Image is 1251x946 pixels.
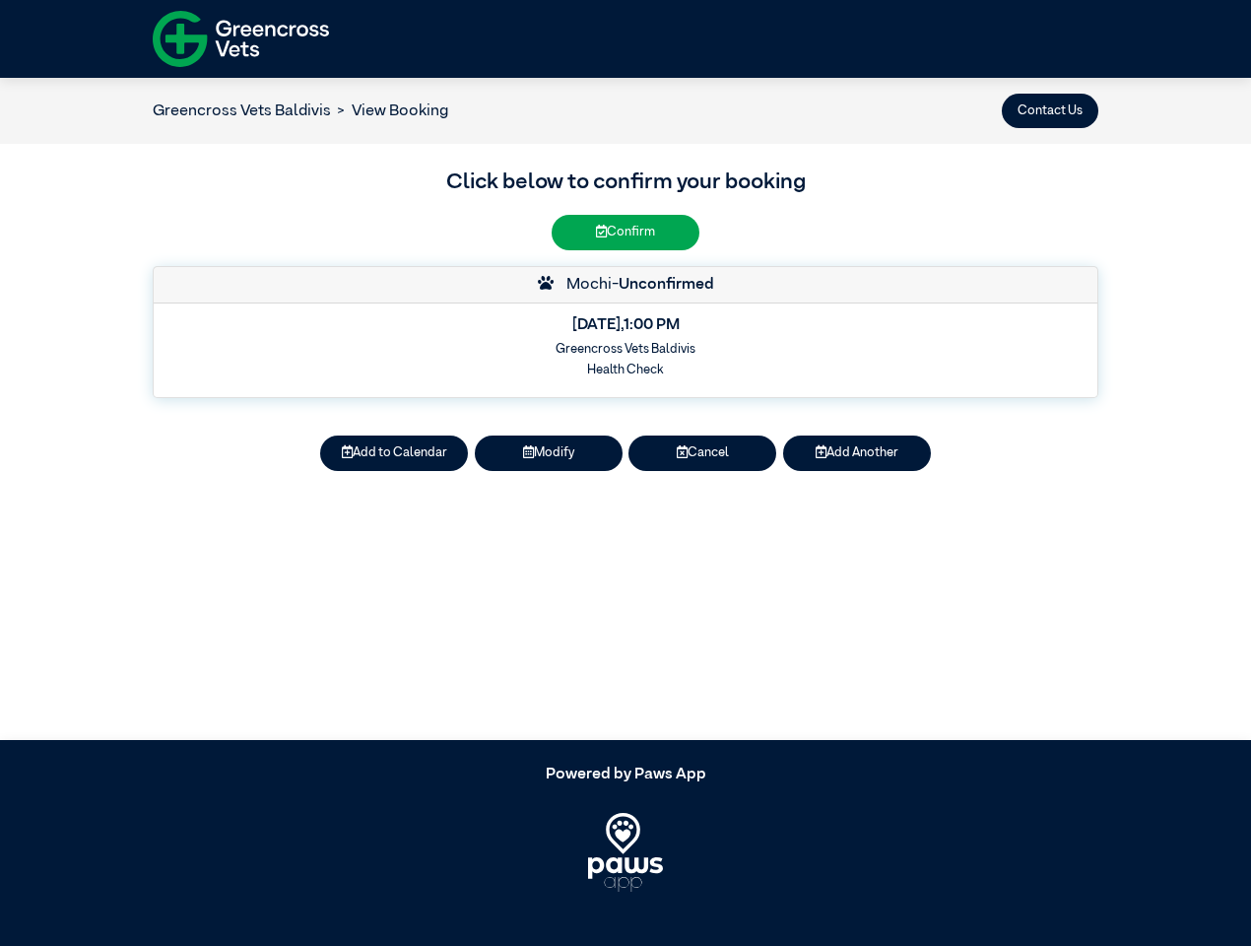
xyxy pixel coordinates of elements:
span: Mochi [557,277,612,293]
button: Modify [475,436,623,470]
button: Add to Calendar [320,436,468,470]
button: Cancel [628,436,776,470]
button: Confirm [552,215,699,249]
img: PawsApp [588,813,664,892]
nav: breadcrumb [153,100,448,123]
button: Contact Us [1002,94,1098,128]
img: f-logo [153,5,329,73]
h5: Powered by Paws App [153,766,1098,784]
h6: Greencross Vets Baldivis [166,342,1085,357]
strong: Unconfirmed [619,277,714,293]
span: - [612,277,714,293]
h5: [DATE] , 1:00 PM [166,316,1085,335]
button: Add Another [783,436,931,470]
li: View Booking [331,100,448,123]
a: Greencross Vets Baldivis [153,103,331,119]
h3: Click below to confirm your booking [153,167,1098,200]
h6: Health Check [166,363,1085,377]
